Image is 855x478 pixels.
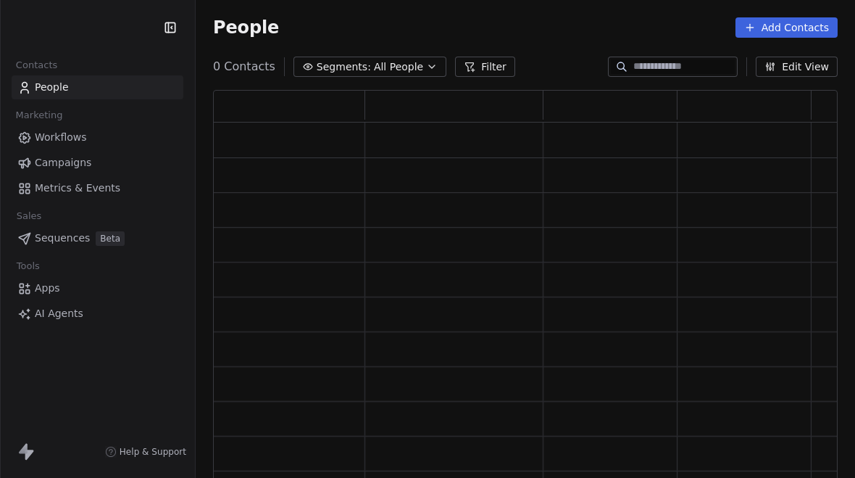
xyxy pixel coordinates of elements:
button: Edit View [756,57,838,77]
span: Sales [10,205,48,227]
span: Workflows [35,130,87,145]
button: Filter [455,57,515,77]
span: Segments: [317,59,371,75]
a: People [12,75,183,99]
a: Workflows [12,125,183,149]
span: Help & Support [120,446,186,458]
span: AI Agents [35,306,83,321]
span: People [35,80,69,95]
span: Apps [35,281,60,296]
span: Sequences [35,231,90,246]
a: AI Agents [12,302,183,326]
a: Campaigns [12,151,183,175]
span: Metrics & Events [35,181,120,196]
span: 0 Contacts [213,58,275,75]
button: Add Contacts [735,17,838,38]
span: Tools [10,255,46,277]
a: Apps [12,276,183,300]
span: All People [374,59,423,75]
a: SequencesBeta [12,226,183,250]
span: Beta [96,231,125,246]
a: Help & Support [105,446,186,458]
a: Metrics & Events [12,176,183,200]
span: Marketing [9,104,69,126]
span: People [213,17,279,38]
span: Contacts [9,54,64,76]
span: Campaigns [35,155,91,170]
